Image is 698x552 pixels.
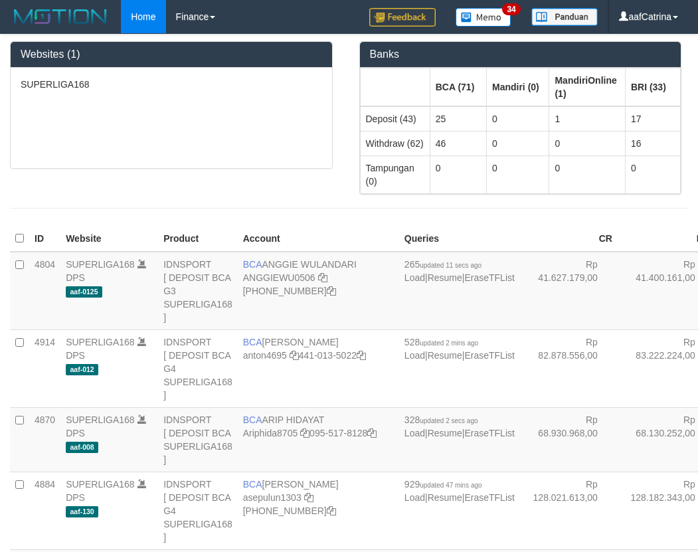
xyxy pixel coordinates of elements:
span: 328 [404,414,478,425]
a: SUPERLIGA168 [66,479,135,490]
span: | | [404,414,515,438]
img: MOTION_logo.png [10,7,111,27]
td: [PERSON_NAME] [PHONE_NUMBER] [238,472,399,549]
a: Ariphida8705 [243,428,298,438]
td: Deposit (43) [360,106,430,132]
td: 4870 [29,407,60,472]
a: Resume [428,350,462,361]
td: 0 [549,131,625,155]
span: | | [404,479,515,503]
td: DPS [60,472,158,549]
td: Rp 68.930.968,00 [520,407,618,472]
a: Resume [428,272,462,283]
a: Copy 0955178128 to clipboard [367,428,377,438]
td: [PERSON_NAME] 441-013-5022 [238,329,399,407]
a: Copy 4062281875 to clipboard [327,506,336,516]
td: 25 [430,106,486,132]
span: updated 11 secs ago [420,262,481,269]
a: anton4695 [243,350,287,361]
td: Rp 41.627.179,00 [520,252,618,330]
p: SUPERLIGA168 [21,78,322,91]
th: CR [520,226,618,252]
th: Group: activate to sort column ascending [486,68,549,106]
td: IDNSPORT [ DEPOSIT BCA G4 SUPERLIGA168 ] [158,329,238,407]
td: DPS [60,329,158,407]
span: BCA [243,337,262,347]
td: 0 [486,131,549,155]
a: Load [404,492,425,503]
td: ANGGIE WULANDARI [PHONE_NUMBER] [238,252,399,330]
a: Copy anton4695 to clipboard [290,350,299,361]
a: Copy 4062213373 to clipboard [327,286,336,296]
span: updated 47 mins ago [420,482,481,489]
a: Load [404,428,425,438]
span: BCA [243,259,262,270]
span: updated 2 mins ago [420,339,478,347]
td: IDNSPORT [ DEPOSIT BCA G4 SUPERLIGA168 ] [158,472,238,549]
span: BCA [243,479,262,490]
span: aaf-0125 [66,286,102,298]
td: DPS [60,252,158,330]
a: Copy ANGGIEWU0506 to clipboard [318,272,327,283]
span: | | [404,337,515,361]
td: 0 [430,155,486,193]
td: 46 [430,131,486,155]
a: EraseTFList [464,350,514,361]
span: 929 [404,479,482,490]
img: panduan.png [531,8,598,26]
td: Rp 82.878.556,00 [520,329,618,407]
a: ANGGIEWU0506 [243,272,315,283]
td: 0 [486,155,549,193]
span: BCA [243,414,262,425]
h3: Websites (1) [21,48,322,60]
a: EraseTFList [464,272,514,283]
h3: Banks [370,48,671,60]
a: SUPERLIGA168 [66,259,135,270]
span: 34 [502,3,520,15]
td: 0 [486,106,549,132]
span: aaf-130 [66,506,98,517]
img: Feedback.jpg [369,8,436,27]
td: 4804 [29,252,60,330]
th: Group: activate to sort column ascending [625,68,680,106]
th: Product [158,226,238,252]
span: 528 [404,337,478,347]
td: 0 [625,155,680,193]
a: Copy 4410135022 to clipboard [357,350,366,361]
span: 265 [404,259,481,270]
a: EraseTFList [464,428,514,438]
td: 0 [549,155,625,193]
a: Copy Ariphida8705 to clipboard [300,428,309,438]
th: Account [238,226,399,252]
td: 1 [549,106,625,132]
th: Website [60,226,158,252]
td: DPS [60,407,158,472]
td: Tampungan (0) [360,155,430,193]
span: aaf-012 [66,364,98,375]
td: IDNSPORT [ DEPOSIT BCA SUPERLIGA168 ] [158,407,238,472]
td: 17 [625,106,680,132]
th: Group: activate to sort column ascending [430,68,486,106]
a: Load [404,272,425,283]
td: IDNSPORT [ DEPOSIT BCA G3 SUPERLIGA168 ] [158,252,238,330]
td: Rp 128.021.613,00 [520,472,618,549]
span: | | [404,259,515,283]
td: 4884 [29,472,60,549]
a: Resume [428,428,462,438]
img: Button%20Memo.svg [456,8,511,27]
a: Copy asepulun1303 to clipboard [304,492,313,503]
a: SUPERLIGA168 [66,414,135,425]
a: asepulun1303 [243,492,302,503]
th: Queries [399,226,520,252]
a: Resume [428,492,462,503]
th: ID [29,226,60,252]
th: Group: activate to sort column ascending [549,68,625,106]
th: Group: activate to sort column ascending [360,68,430,106]
td: 4914 [29,329,60,407]
span: aaf-008 [66,442,98,453]
td: 16 [625,131,680,155]
a: Load [404,350,425,361]
a: EraseTFList [464,492,514,503]
td: Withdraw (62) [360,131,430,155]
span: updated 2 secs ago [420,417,478,424]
